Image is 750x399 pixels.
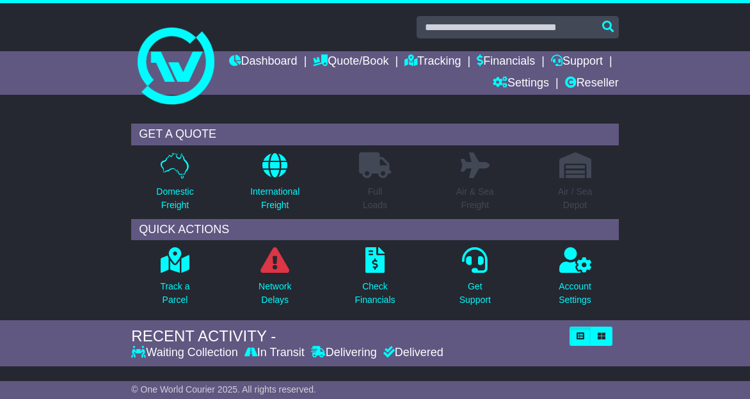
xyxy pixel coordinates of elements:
[558,247,592,314] a: AccountSettings
[131,346,241,360] div: Waiting Collection
[477,51,535,73] a: Financials
[241,346,308,360] div: In Transit
[160,280,189,307] p: Track a Parcel
[131,124,618,145] div: GET A QUOTE
[308,346,380,360] div: Delivering
[354,247,395,314] a: CheckFinancials
[229,51,298,73] a: Dashboard
[493,73,549,95] a: Settings
[250,152,300,219] a: InternationalFreight
[131,384,316,395] span: © One World Courier 2025. All rights reserved.
[551,51,603,73] a: Support
[456,185,494,212] p: Air & Sea Freight
[380,346,443,360] div: Delivered
[359,185,391,212] p: Full Loads
[355,280,395,307] p: Check Financials
[131,219,618,241] div: QUICK ACTIONS
[156,185,193,212] p: Domestic Freight
[404,51,461,73] a: Tracking
[558,185,593,212] p: Air / Sea Depot
[156,152,194,219] a: DomesticFreight
[259,280,291,307] p: Network Delays
[559,280,591,307] p: Account Settings
[313,51,388,73] a: Quote/Book
[459,280,491,307] p: Get Support
[131,327,562,346] div: RECENT ACTIVITY -
[250,185,299,212] p: International Freight
[159,247,190,314] a: Track aParcel
[258,247,292,314] a: NetworkDelays
[565,73,619,95] a: Reseller
[459,247,491,314] a: GetSupport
